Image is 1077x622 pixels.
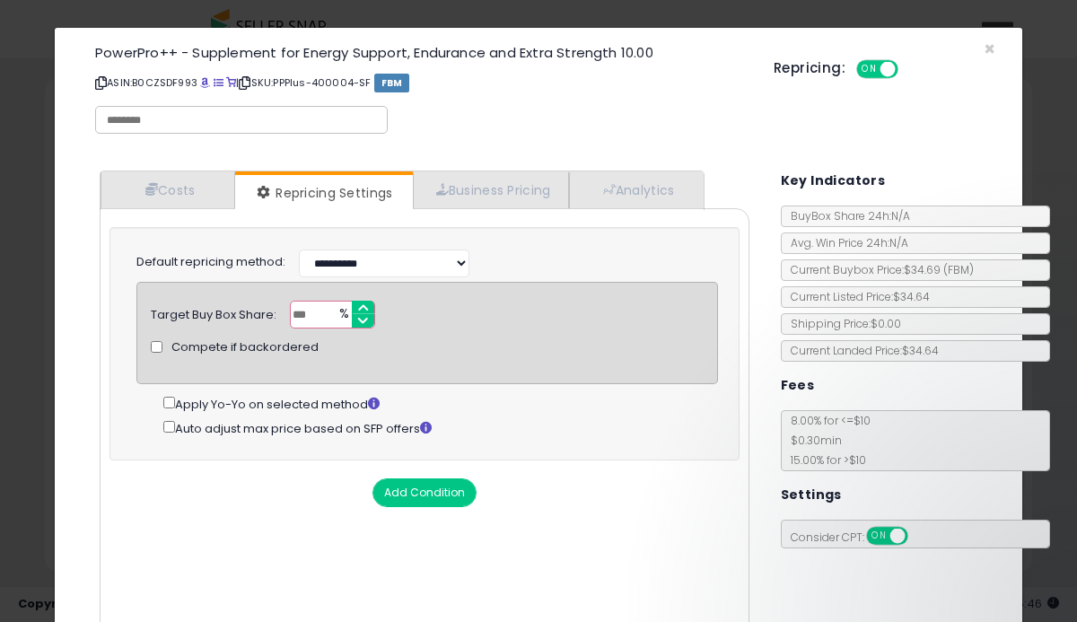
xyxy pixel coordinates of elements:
span: ( FBM ) [943,262,974,277]
a: Analytics [569,171,702,208]
div: Target Buy Box Share: [151,301,276,324]
label: Default repricing method: [136,254,285,271]
a: All offer listings [214,75,223,90]
h5: Fees [781,374,815,397]
span: × [984,36,995,62]
a: Your listing only [226,75,236,90]
h3: PowerPro++ - Supplement for Energy Support, Endurance and Extra Strength 10.00 [95,46,747,59]
span: OFF [896,62,924,77]
span: Avg. Win Price 24h: N/A [782,235,908,250]
h5: Settings [781,484,842,506]
span: Shipping Price: $0.00 [782,316,901,331]
span: 8.00 % for <= $10 [782,413,871,468]
div: Apply Yo-Yo on selected method [163,393,718,414]
h5: Key Indicators [781,170,886,192]
a: Costs [101,171,235,208]
span: % [328,302,357,329]
p: ASIN: B0CZSDF993 | SKU: PPPlus-400004-SF [95,68,747,97]
span: ON [858,62,880,77]
span: 15.00 % for > $10 [782,452,866,468]
a: Business Pricing [413,171,570,208]
div: Auto adjust max price based on SFP offers [163,417,718,438]
a: BuyBox page [200,75,210,90]
span: $0.30 min [782,433,842,448]
span: Current Buybox Price: [782,262,974,277]
span: Current Listed Price: $34.64 [782,289,930,304]
span: $34.69 [904,262,974,277]
span: FBM [374,74,410,92]
a: Repricing Settings [235,175,411,211]
button: Add Condition [372,478,477,507]
span: BuyBox Share 24h: N/A [782,208,910,223]
span: Compete if backordered [171,339,319,356]
span: Current Landed Price: $34.64 [782,343,939,358]
h5: Repricing: [774,61,845,75]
